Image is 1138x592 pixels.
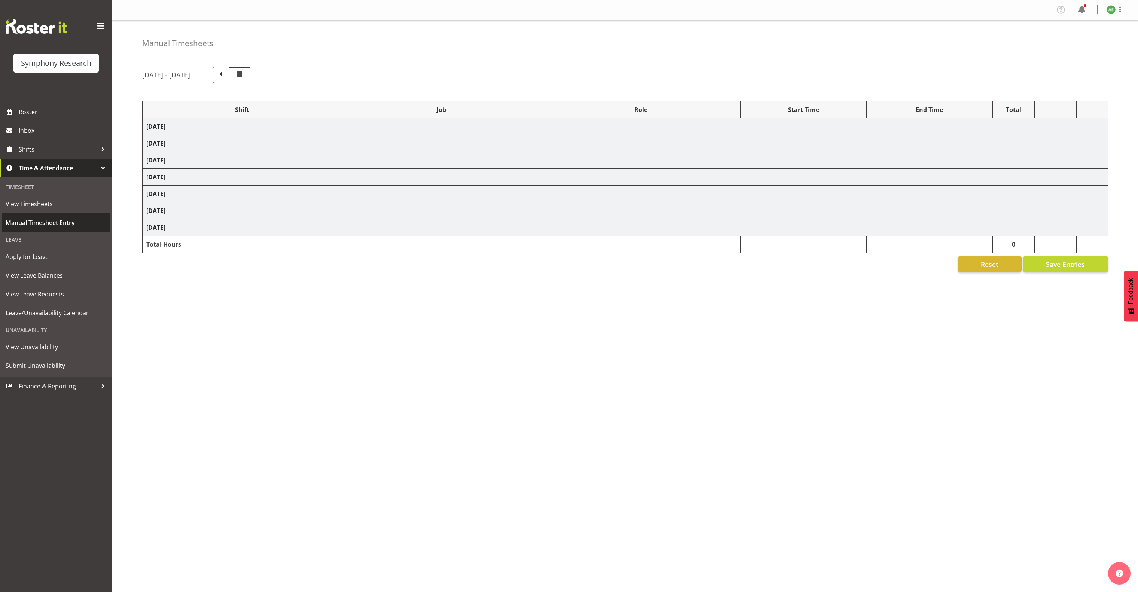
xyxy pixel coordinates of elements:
a: View Unavailability [2,338,110,356]
span: View Leave Balances [6,270,107,281]
a: View Leave Requests [2,285,110,303]
span: Shifts [19,144,97,155]
a: Manual Timesheet Entry [2,213,110,232]
td: 0 [992,236,1034,253]
a: Submit Unavailability [2,356,110,375]
h4: Manual Timesheets [142,39,213,48]
span: View Leave Requests [6,289,107,300]
button: Reset [958,256,1022,272]
h5: [DATE] - [DATE] [142,71,190,79]
td: [DATE] [143,186,1108,202]
td: [DATE] [143,202,1108,219]
span: Inbox [19,125,109,136]
div: Job [346,105,537,114]
div: Start Time [744,105,863,114]
div: Unavailability [2,322,110,338]
td: Total Hours [143,236,342,253]
span: View Timesheets [6,198,107,210]
span: Time & Attendance [19,162,97,174]
a: View Leave Balances [2,266,110,285]
span: Submit Unavailability [6,360,107,371]
span: View Unavailability [6,341,107,353]
div: Timesheet [2,179,110,195]
span: Roster [19,106,109,118]
span: Save Entries [1046,259,1085,269]
img: ange-steiger11422.jpg [1107,5,1116,14]
a: Leave/Unavailability Calendar [2,303,110,322]
td: [DATE] [143,219,1108,236]
span: Feedback [1128,278,1134,304]
img: help-xxl-2.png [1116,570,1123,577]
td: [DATE] [143,135,1108,152]
div: Symphony Research [21,58,91,69]
td: [DATE] [143,118,1108,135]
div: End Time [870,105,989,114]
span: Manual Timesheet Entry [6,217,107,228]
span: Apply for Leave [6,251,107,262]
div: Total [997,105,1031,114]
div: Role [545,105,737,114]
td: [DATE] [143,169,1108,186]
button: Save Entries [1023,256,1108,272]
a: View Timesheets [2,195,110,213]
span: Reset [981,259,998,269]
a: Apply for Leave [2,247,110,266]
td: [DATE] [143,152,1108,169]
div: Leave [2,232,110,247]
span: Leave/Unavailability Calendar [6,307,107,318]
button: Feedback - Show survey [1124,271,1138,321]
span: Finance & Reporting [19,381,97,392]
img: Rosterit website logo [6,19,67,34]
div: Shift [146,105,338,114]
